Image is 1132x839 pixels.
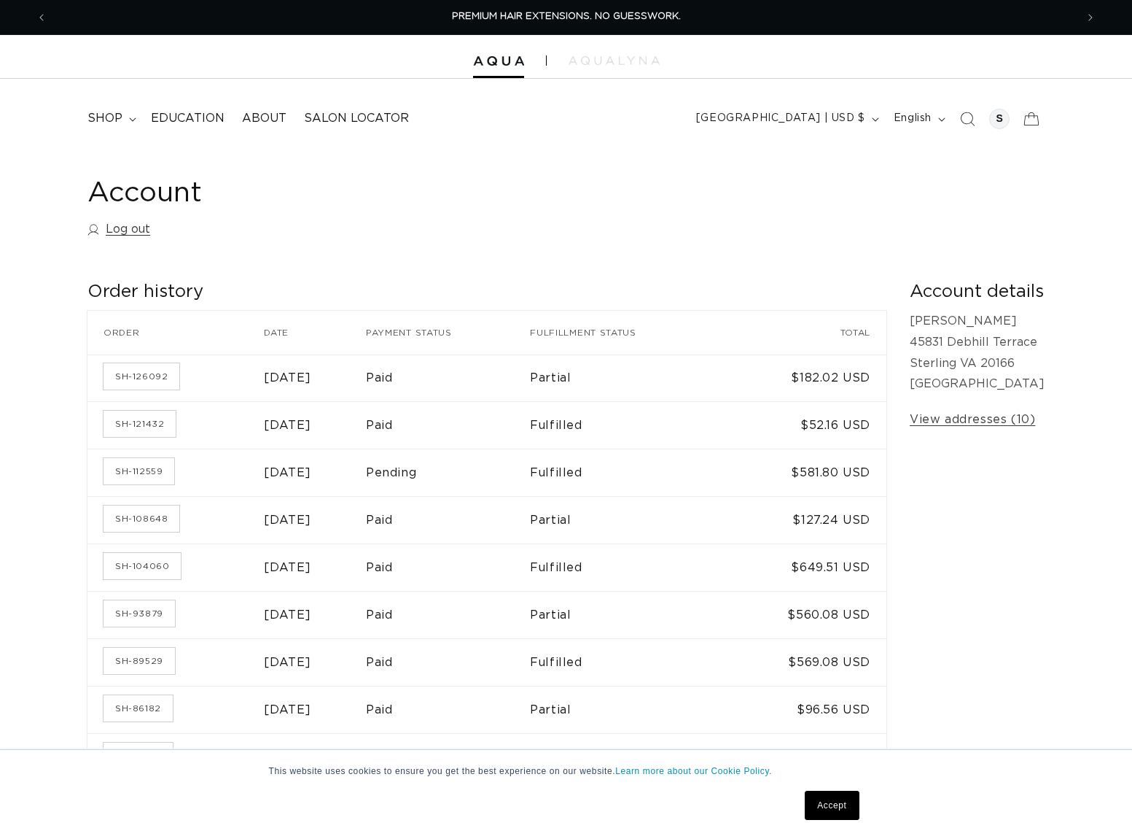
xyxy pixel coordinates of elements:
span: Education [151,111,225,126]
td: Paid [366,638,530,686]
button: Previous announcement [26,4,58,31]
td: $580.08 USD [727,733,886,781]
span: PREMIUM HAIR EXTENSIONS. NO GUESSWORK. [452,12,681,21]
a: Order number SH-89529 [104,648,175,674]
a: Order number SH-112559 [104,458,174,484]
summary: shop [79,102,142,135]
img: aqualyna.com [569,56,660,65]
button: Next announcement [1074,4,1106,31]
span: shop [87,111,122,126]
th: Order [87,311,264,355]
button: English [885,105,951,133]
th: Total [727,311,886,355]
a: Order number SH-104060 [104,553,181,579]
td: Partial [530,591,727,638]
a: About [233,102,295,135]
a: Salon Locator [295,102,418,135]
td: Fulfilled [530,401,727,449]
time: [DATE] [264,372,311,384]
time: [DATE] [264,562,311,573]
td: Partial [530,355,727,402]
th: Fulfillment status [530,311,727,355]
time: [DATE] [264,609,311,621]
td: Paid [366,733,530,781]
span: Salon Locator [304,111,409,126]
a: Order number SH-77010 [104,743,173,769]
a: Learn more about our Cookie Policy. [615,766,772,776]
td: $649.51 USD [727,544,886,591]
a: Order number SH-86182 [104,695,173,722]
a: Education [142,102,233,135]
a: Order number SH-126092 [104,363,179,390]
h1: Account [87,176,1045,212]
a: View addresses (10) [910,409,1035,430]
td: Fulfilled [530,638,727,686]
td: Partial [530,733,727,781]
a: Accept [805,791,859,820]
span: English [894,111,932,126]
h2: Account details [910,281,1045,303]
time: [DATE] [264,467,311,479]
td: $96.56 USD [727,686,886,733]
td: Paid [366,355,530,402]
time: [DATE] [264,419,311,431]
td: Partial [530,496,727,544]
td: Fulfilled [530,544,727,591]
td: $560.08 USD [727,591,886,638]
td: $569.08 USD [727,638,886,686]
p: This website uses cookies to ensure you get the best experience on our website. [269,765,864,778]
p: [PERSON_NAME] 45831 Debhill Terrace Sterling VA 20166 [GEOGRAPHIC_DATA] [910,311,1045,395]
summary: Search [951,103,983,135]
a: Order number SH-121432 [104,411,176,437]
a: Log out [87,219,150,240]
th: Payment status [366,311,530,355]
a: Order number SH-108648 [104,506,179,532]
time: [DATE] [264,704,311,716]
td: $52.16 USD [727,401,886,449]
td: Partial [530,686,727,733]
button: [GEOGRAPHIC_DATA] | USD $ [687,105,885,133]
time: [DATE] [264,514,311,526]
td: $127.24 USD [727,496,886,544]
td: Paid [366,591,530,638]
span: About [242,111,286,126]
img: Aqua Hair Extensions [473,56,524,66]
span: [GEOGRAPHIC_DATA] | USD $ [696,111,865,126]
time: [DATE] [264,657,311,668]
td: Pending [366,449,530,496]
h2: Order history [87,281,886,303]
td: Paid [366,686,530,733]
td: Paid [366,496,530,544]
td: Paid [366,401,530,449]
td: Paid [366,544,530,591]
td: Fulfilled [530,449,727,496]
a: Order number SH-93879 [104,600,175,627]
td: $182.02 USD [727,355,886,402]
th: Date [264,311,366,355]
td: $581.80 USD [727,449,886,496]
